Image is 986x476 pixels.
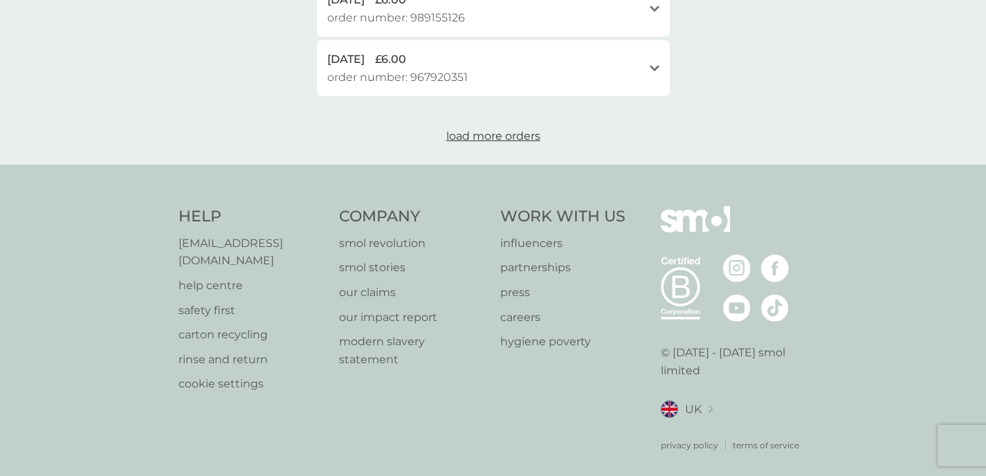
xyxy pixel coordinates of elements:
[339,333,486,368] a: modern slavery statement
[446,129,540,143] span: load more orders
[723,255,751,282] img: visit the smol Instagram page
[339,309,486,327] a: our impact report
[500,206,626,228] h4: Work With Us
[339,284,486,302] a: our claims
[723,294,751,322] img: visit the smol Youtube page
[327,51,365,68] span: [DATE]
[500,309,626,327] a: careers
[179,277,326,295] a: help centre
[500,333,626,351] a: hygiene poverty
[761,255,789,282] img: visit the smol Facebook page
[179,375,326,393] a: cookie settings
[179,235,326,270] a: [EMAIL_ADDRESS][DOMAIN_NAME]
[179,302,326,320] a: safety first
[500,284,626,302] a: press
[339,235,486,253] a: smol revolution
[709,405,713,413] img: select a new location
[685,401,702,419] span: UK
[661,206,730,253] img: smol
[327,9,465,27] span: order number: 989155126
[390,127,597,145] button: load more orders
[500,259,626,277] a: partnerships
[179,326,326,344] a: carton recycling
[733,439,799,452] a: terms of service
[339,206,486,228] h4: Company
[500,235,626,253] a: influencers
[661,344,808,379] p: © [DATE] - [DATE] smol limited
[339,259,486,277] a: smol stories
[661,439,718,452] a: privacy policy
[327,68,468,86] span: order number: 967920351
[179,351,326,369] a: rinse and return
[375,51,406,68] span: £6.00
[661,401,678,418] img: UK flag
[761,294,789,322] img: visit the smol Tiktok page
[179,206,326,228] h4: Help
